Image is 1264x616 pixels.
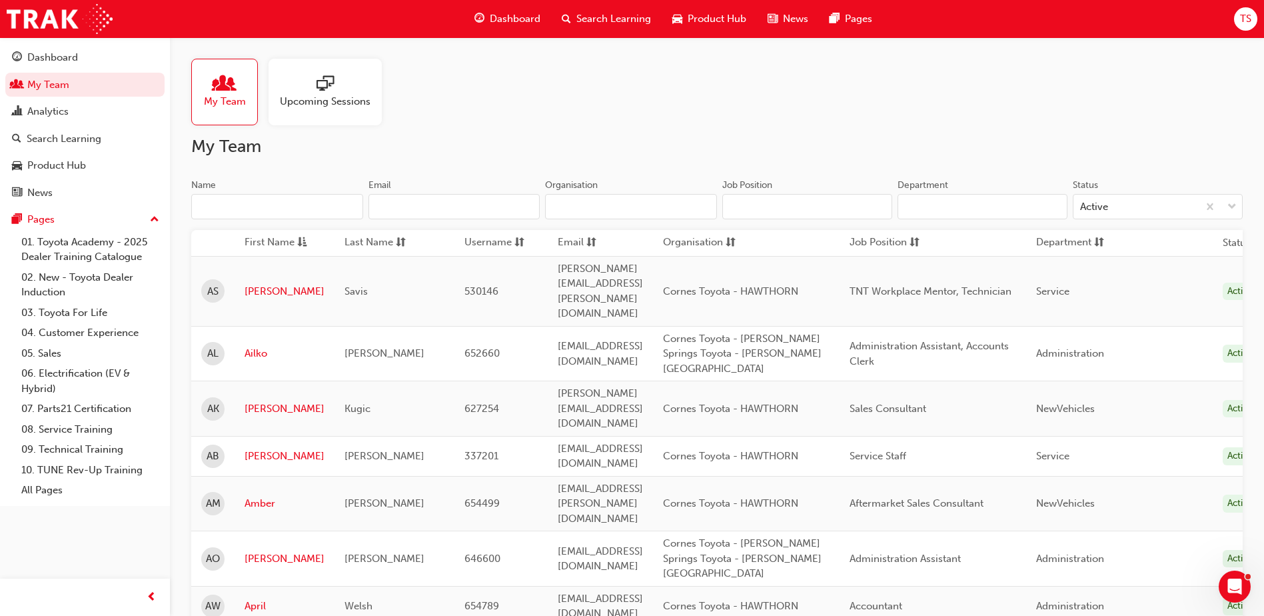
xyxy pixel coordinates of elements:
span: Accountant [850,600,902,612]
span: Welsh [344,600,372,612]
span: asc-icon [297,235,307,251]
div: Status [1073,179,1098,192]
div: Active [1223,345,1257,363]
button: DashboardMy TeamAnalyticsSearch LearningProduct HubNews [5,43,165,207]
span: 627254 [464,403,499,415]
span: AL [207,346,219,361]
span: people-icon [12,79,22,91]
a: April [245,599,324,614]
th: Status [1223,235,1251,251]
span: [EMAIL_ADDRESS][DOMAIN_NAME] [558,443,643,470]
span: [EMAIL_ADDRESS][PERSON_NAME][DOMAIN_NAME] [558,483,643,525]
a: 01. Toyota Academy - 2025 Dealer Training Catalogue [16,232,165,267]
span: [PERSON_NAME] [344,553,424,565]
span: 652660 [464,347,500,359]
button: Job Positionsorting-icon [850,235,923,251]
span: pages-icon [830,11,840,27]
span: My Team [204,94,246,109]
a: [PERSON_NAME] [245,284,324,299]
div: Email [368,179,391,192]
span: Cornes Toyota - [PERSON_NAME] Springs Toyota - [PERSON_NAME][GEOGRAPHIC_DATA] [663,333,822,375]
a: My Team [191,59,269,125]
span: TS [1240,11,1251,27]
a: Ailko [245,346,324,361]
span: Pages [845,11,872,27]
a: guage-iconDashboard [464,5,551,33]
span: Job Position [850,235,907,251]
span: Kugic [344,403,370,415]
span: First Name [245,235,295,251]
div: Search Learning [27,131,101,147]
span: Username [464,235,512,251]
span: 337201 [464,450,498,462]
span: Savis [344,285,368,297]
span: sessionType_ONLINE_URL-icon [316,75,334,94]
span: 530146 [464,285,498,297]
span: News [783,11,808,27]
h2: My Team [191,136,1243,157]
a: 06. Electrification (EV & Hybrid) [16,363,165,399]
span: Service [1036,450,1069,462]
span: sorting-icon [910,235,920,251]
span: car-icon [672,11,682,27]
button: Departmentsorting-icon [1036,235,1109,251]
span: pages-icon [12,214,22,226]
div: Analytics [27,104,69,119]
span: [PERSON_NAME] [344,497,424,509]
span: Administration [1036,347,1104,359]
span: search-icon [12,133,21,145]
span: Search Learning [576,11,651,27]
span: news-icon [12,187,22,199]
a: My Team [5,73,165,97]
span: Upcoming Sessions [280,94,370,109]
input: Name [191,194,363,219]
iframe: Intercom live chat [1219,571,1251,603]
span: AW [205,599,221,614]
div: Job Position [722,179,772,192]
a: News [5,181,165,205]
span: Product Hub [688,11,746,27]
span: Sales Consultant [850,403,926,415]
span: [EMAIL_ADDRESS][DOMAIN_NAME] [558,340,643,367]
span: AK [207,401,219,417]
span: AM [206,496,221,511]
span: news-icon [768,11,778,27]
div: News [27,185,53,201]
button: Pages [5,207,165,232]
span: Administration [1036,553,1104,565]
a: 02. New - Toyota Dealer Induction [16,267,165,303]
span: Aftermarket Sales Consultant [850,497,983,509]
a: Upcoming Sessions [269,59,392,125]
span: Dashboard [490,11,540,27]
input: Email [368,194,540,219]
a: [PERSON_NAME] [245,401,324,417]
div: Active [1223,400,1257,418]
span: sorting-icon [514,235,524,251]
a: search-iconSearch Learning [551,5,662,33]
button: Organisationsorting-icon [663,235,736,251]
div: Product Hub [27,158,86,173]
span: guage-icon [12,52,22,64]
div: Dashboard [27,50,78,65]
span: guage-icon [474,11,484,27]
span: TNT Workplace Mentor, Technician [850,285,1011,297]
span: search-icon [562,11,571,27]
div: Pages [27,212,55,227]
input: Job Position [722,194,892,219]
span: [PERSON_NAME][EMAIL_ADDRESS][DOMAIN_NAME] [558,387,643,429]
span: chart-icon [12,106,22,118]
div: Organisation [545,179,598,192]
a: 10. TUNE Rev-Up Training [16,460,165,481]
span: Cornes Toyota - [PERSON_NAME] Springs Toyota - [PERSON_NAME][GEOGRAPHIC_DATA] [663,537,822,579]
span: car-icon [12,160,22,172]
a: pages-iconPages [819,5,883,33]
span: sorting-icon [396,235,406,251]
a: car-iconProduct Hub [662,5,757,33]
a: 09. Technical Training [16,439,165,460]
span: 654499 [464,497,500,509]
a: Product Hub [5,153,165,178]
div: Active [1223,597,1257,615]
span: up-icon [150,211,159,229]
span: NewVehicles [1036,497,1095,509]
input: Organisation [545,194,717,219]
